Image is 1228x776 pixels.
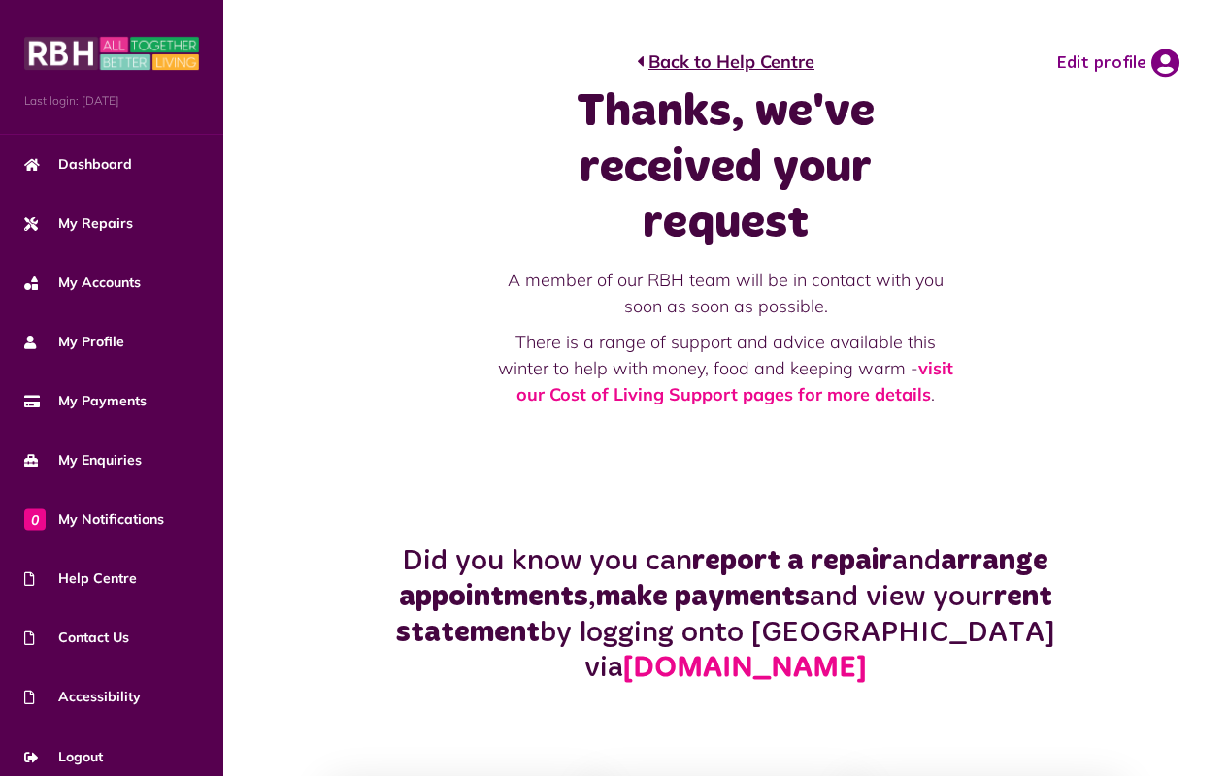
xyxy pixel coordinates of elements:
[24,628,129,648] span: Contact Us
[24,273,141,293] span: My Accounts
[24,509,164,530] span: My Notifications
[24,34,199,73] img: MyRBH
[24,568,137,589] span: Help Centre
[24,450,142,470] span: My Enquiries
[494,84,958,252] h1: Thanks, we've received your request
[24,391,147,411] span: My Payments
[24,747,103,767] span: Logout
[24,687,141,707] span: Accessibility
[24,154,132,175] span: Dashboard
[516,357,953,405] a: visit our Cost of Living Support pages for more details
[24,508,46,530] span: 0
[336,543,1114,686] h2: Did you know you can and , and view your by logging onto [GEOGRAPHIC_DATA] via
[1056,48,1179,78] a: Edit profile
[623,654,866,683] a: [DOMAIN_NAME]
[596,582,810,611] strong: make payments
[24,213,133,234] span: My Repairs
[637,48,814,75] a: Back to Help Centre
[494,329,958,407] p: There is a range of support and advice available this winter to help with money, food and keeping...
[494,267,958,319] p: A member of our RBH team will be in contact with you soon as soon as possible.
[396,582,1052,647] strong: rent statement
[399,546,1049,611] strong: arrange appointments
[692,546,892,575] strong: report a repair
[24,332,124,352] span: My Profile
[24,92,199,110] span: Last login: [DATE]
